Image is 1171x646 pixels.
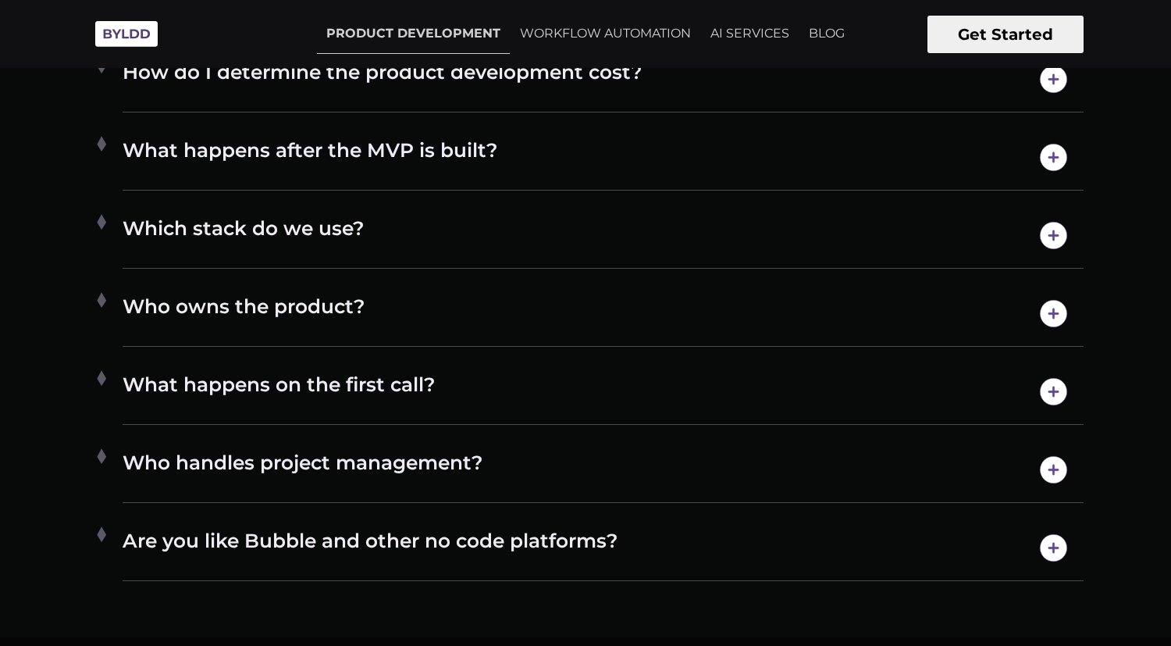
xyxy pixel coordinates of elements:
img: Byldd - Product Development Company [87,12,166,55]
a: AI SERVICES [701,14,799,53]
img: plus-1 [91,212,112,232]
button: Get Started [927,16,1084,53]
img: open-icon [1034,216,1073,255]
img: plus-1 [91,446,112,466]
h4: Which stack do we use? [123,216,1084,255]
img: plus-1 [91,290,112,310]
img: open-icon [1034,372,1073,412]
img: open-icon [1034,294,1073,334]
h4: What happens after the MVP is built? [123,137,1084,177]
img: plus-1 [91,134,112,154]
h4: Who owns the product? [123,294,1084,334]
img: open-icon [1034,528,1073,568]
h4: How do I determine the product development cost? [123,59,1084,99]
h4: What happens on the first call? [123,372,1084,412]
img: plus-1 [91,368,112,388]
img: open-icon [1034,59,1073,99]
img: plus-1 [91,524,112,544]
h4: Who handles project management? [123,450,1084,490]
a: WORKFLOW AUTOMATION [511,14,700,53]
a: PRODUCT DEVELOPMENT [317,14,510,54]
h4: Are you like Bubble and other no code platforms? [123,528,1084,568]
a: BLOG [799,14,854,53]
img: open-icon [1034,137,1073,177]
img: open-icon [1034,450,1073,490]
